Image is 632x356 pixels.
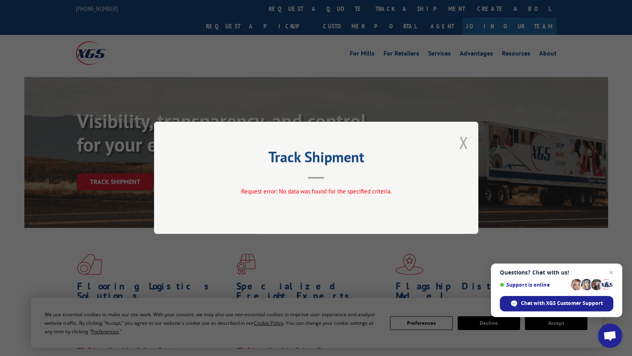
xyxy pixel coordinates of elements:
[500,269,613,276] span: Questions? Chat with us!
[500,296,613,311] span: Chat with XGS Customer Support
[195,151,438,167] h2: Track Shipment
[459,132,468,153] button: Close modal
[241,188,391,195] span: Request error: No data was found for the specified criteria.
[598,324,622,348] a: Open chat
[500,282,568,288] span: Support is online
[521,300,603,307] span: Chat with XGS Customer Support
